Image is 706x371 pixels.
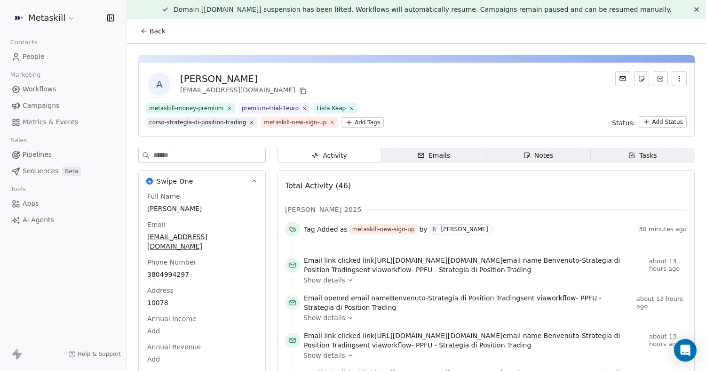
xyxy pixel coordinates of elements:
[8,196,119,211] a: Apps
[6,35,41,49] span: Contacts
[8,81,119,97] a: Workflows
[11,10,77,26] button: Metaskill
[145,286,175,295] span: Address
[62,167,81,176] span: Beta
[8,212,119,228] a: AI Agents
[68,350,121,358] a: Help & Support
[150,26,166,36] span: Back
[146,178,153,185] img: Swipe One
[145,192,182,201] span: Full Name
[285,181,351,190] span: Total Activity (46)
[639,116,687,128] button: Add Status
[147,355,257,364] span: Add
[23,84,56,94] span: Workflows
[145,314,198,323] span: Annual Income
[147,204,257,213] span: [PERSON_NAME]
[304,257,361,264] span: Email link clicked
[304,294,349,302] span: Email opened
[180,85,309,97] div: [EMAIL_ADDRESS][DOMAIN_NAME]
[649,333,687,348] span: about 13 hours ago
[374,257,503,264] span: [URL][DOMAIN_NAME][DOMAIN_NAME]
[416,266,531,274] span: PPFU - Strategia di Position Trading
[23,199,39,209] span: Apps
[264,118,326,127] div: metaskill-new-sign-up
[78,350,121,358] span: Help & Support
[242,104,299,113] div: premium-trial-1euro
[303,275,680,285] a: Show details
[6,68,45,82] span: Marketing
[303,313,345,323] span: Show details
[149,104,224,113] div: metaskill-money-premium
[145,342,203,352] span: Annual Revenue
[628,151,657,161] div: Tasks
[157,177,193,186] span: Swipe One
[304,256,645,274] span: link email name sent via workflow -
[352,225,415,234] div: metaskill-new-sign-up
[28,12,65,24] span: Metaskill
[303,351,680,360] a: Show details
[145,220,167,229] span: Email
[23,101,59,111] span: Campaigns
[285,205,362,214] span: [PERSON_NAME] 2025
[13,12,24,24] img: AVATAR%20METASKILL%20-%20Colori%20Positivo.png
[317,104,346,113] div: Lista Keap
[416,341,531,349] span: PPFU - Strategia di Position Trading
[303,313,680,323] a: Show details
[7,182,30,196] span: Tools
[304,331,645,350] span: link email name sent via workflow -
[8,114,119,130] a: Metrics & Events
[523,151,553,161] div: Notes
[139,171,265,192] button: Swipe OneSwipe One
[441,226,488,233] div: [PERSON_NAME]
[135,23,171,40] button: Back
[417,151,450,161] div: Emails
[612,118,635,128] span: Status:
[303,275,345,285] span: Show details
[7,133,31,147] span: Sales
[304,332,361,339] span: Email link clicked
[374,332,503,339] span: [URL][DOMAIN_NAME][DOMAIN_NAME]
[390,294,520,302] span: Benvenuto-Strategia di Position Trading
[304,293,633,312] span: email name sent via workflow -
[174,6,672,13] span: Domain [[DOMAIN_NAME]] suspension has been lifted. Workflows will automatically resume. Campaigns...
[23,150,52,160] span: Pipelines
[8,163,119,179] a: SequencesBeta
[340,225,348,234] span: as
[304,225,338,234] span: Tag Added
[636,295,687,310] span: about 13 hours ago
[674,339,697,362] div: Open Intercom Messenger
[341,117,384,128] button: Add Tags
[148,73,171,96] span: A
[419,225,427,234] span: by
[23,117,78,127] span: Metrics & Events
[23,166,58,176] span: Sequences
[147,232,257,251] span: [EMAIL_ADDRESS][DOMAIN_NAME]
[147,326,257,336] span: Add
[8,98,119,113] a: Campaigns
[303,351,345,360] span: Show details
[147,298,257,307] span: 10078
[145,258,198,267] span: Phone Number
[433,226,436,233] div: R
[180,72,309,85] div: [PERSON_NAME]
[149,118,246,127] div: corso-strategia-di-position-trading
[8,147,119,162] a: Pipelines
[649,258,687,273] span: about 13 hours ago
[23,52,45,62] span: People
[639,226,687,233] span: 30 minutes ago
[23,215,54,225] span: AI Agents
[147,270,257,279] span: 3804994297
[8,49,119,65] a: People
